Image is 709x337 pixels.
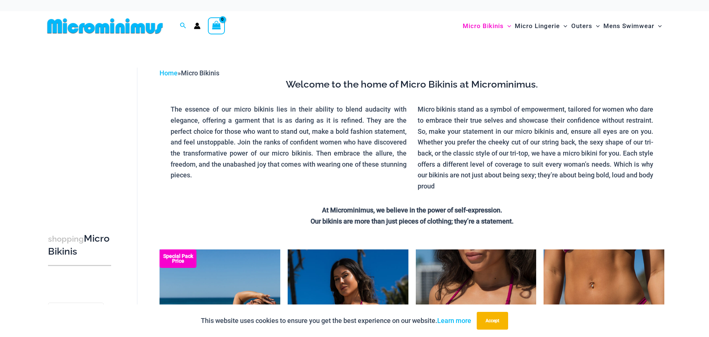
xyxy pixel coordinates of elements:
a: Micro BikinisMenu ToggleMenu Toggle [461,15,513,37]
a: Search icon link [180,21,186,31]
iframe: TrustedSite Certified [48,62,114,210]
a: OutersMenu ToggleMenu Toggle [569,15,602,37]
span: Micro Bikinis [463,17,504,35]
h3: Welcome to the home of Micro Bikinis at Microminimus. [165,78,659,91]
p: Micro bikinis stand as a symbol of empowerment, tailored for women who dare to embrace their true... [418,104,654,192]
span: Micro Lingerie [515,17,560,35]
span: Menu Toggle [504,17,511,35]
button: Accept [477,312,508,330]
img: MM SHOP LOGO FLAT [44,18,166,34]
a: Learn more [437,317,471,324]
span: Outers [571,17,592,35]
span: Menu Toggle [654,17,662,35]
span: Menu Toggle [560,17,567,35]
span: shopping [48,234,84,244]
h3: Micro Bikinis [48,232,111,258]
p: This website uses cookies to ensure you get the best experience on our website. [201,315,471,326]
span: Mens Swimwear [603,17,654,35]
nav: Site Navigation [460,14,665,38]
a: Home [160,69,178,77]
strong: At Microminimus, we believe in the power of self-expression. [322,206,502,214]
p: The essence of our micro bikinis lies in their ability to blend audacity with elegance, offering ... [171,104,407,181]
a: View Shopping Cart, empty [208,17,225,34]
strong: Our bikinis are more than just pieces of clothing; they’re a statement. [311,217,514,225]
a: Mens SwimwearMenu ToggleMenu Toggle [602,15,664,37]
a: Account icon link [194,23,201,29]
span: Menu Toggle [592,17,600,35]
span: » [160,69,219,77]
span: Micro Bikinis [181,69,219,77]
a: Micro Bikini Tops [52,304,98,312]
a: Micro LingerieMenu ToggleMenu Toggle [513,15,569,37]
b: Special Pack Price [160,254,196,263]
